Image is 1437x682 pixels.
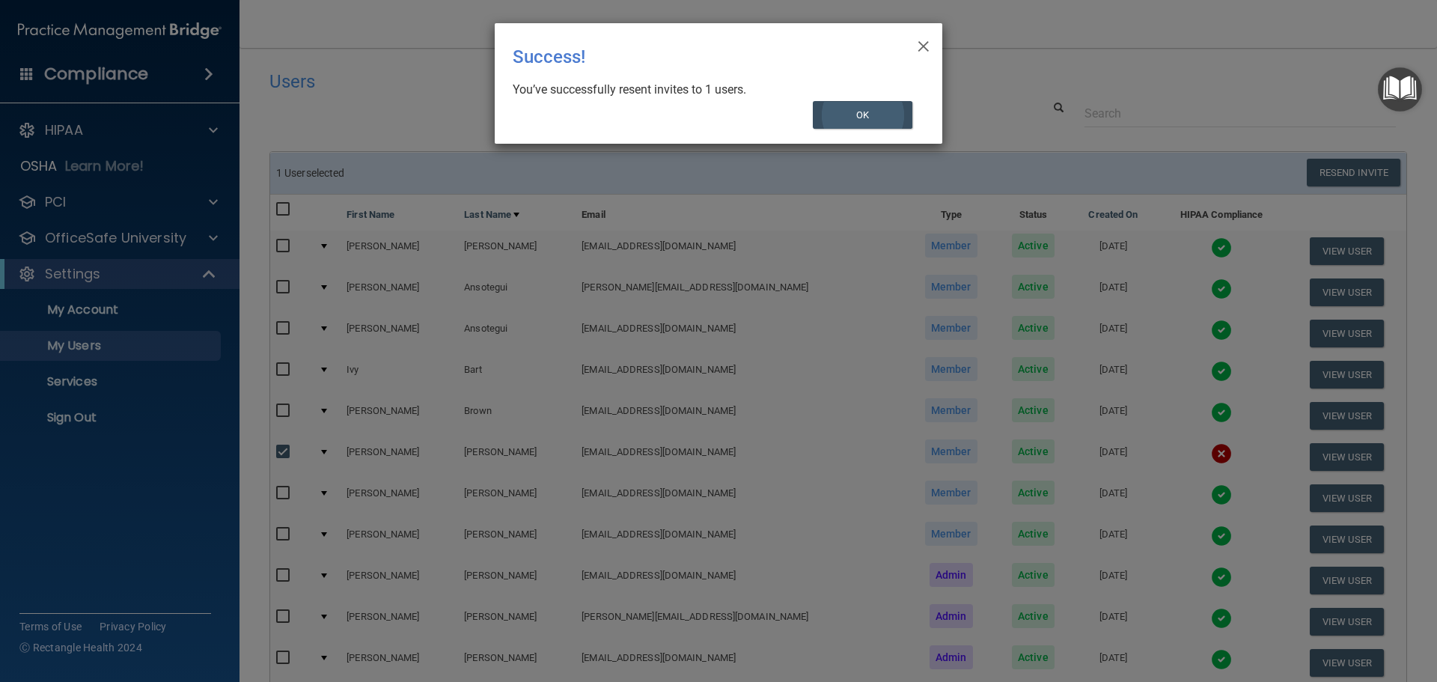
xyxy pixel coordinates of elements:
[813,101,913,129] button: OK
[513,82,912,98] div: You’ve successfully resent invites to 1 users.
[917,29,930,59] span: ×
[513,35,863,79] div: Success!
[1378,67,1422,112] button: Open Resource Center
[1178,576,1419,636] iframe: Drift Widget Chat Controller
